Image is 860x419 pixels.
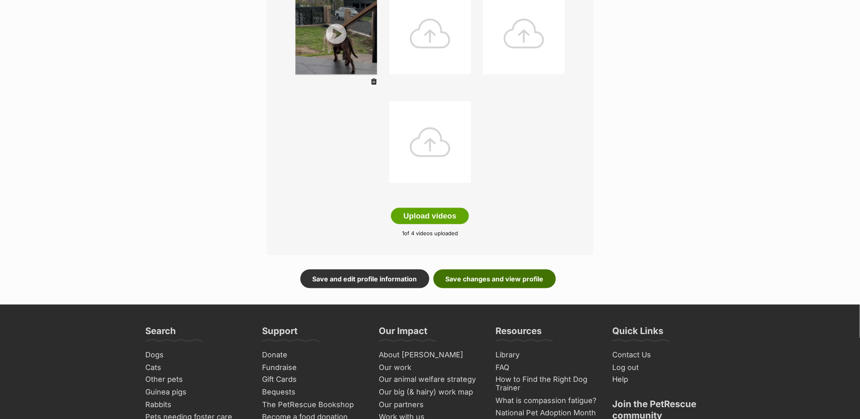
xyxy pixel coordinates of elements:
[259,349,368,361] a: Donate
[259,386,368,399] a: Bequests
[402,230,404,236] span: 1
[493,361,601,374] a: FAQ
[142,399,251,412] a: Rabbits
[376,399,484,412] a: Our partners
[142,349,251,361] a: Dogs
[142,361,251,374] a: Cats
[146,325,176,341] h3: Search
[493,374,601,394] a: How to Find the Right Dog Trainer
[142,386,251,399] a: Guinea pigs
[613,325,664,341] h3: Quick Links
[609,361,718,374] a: Log out
[376,349,484,361] a: About [PERSON_NAME]
[259,399,368,412] a: The PetRescue Bookshop
[376,386,484,399] a: Our big (& hairy) work map
[300,270,429,288] a: Save and edit profile information
[433,270,556,288] a: Save changes and view profile
[259,374,368,386] a: Gift Cards
[609,374,718,386] a: Help
[493,349,601,361] a: Library
[496,325,542,341] h3: Resources
[609,349,718,361] a: Contact Us
[279,230,581,238] p: of 4 videos uploaded
[391,208,469,224] button: Upload videos
[262,325,298,341] h3: Support
[376,374,484,386] a: Our animal welfare strategy
[259,361,368,374] a: Fundraise
[493,395,601,408] a: What is compassion fatigue?
[379,325,428,341] h3: Our Impact
[142,374,251,386] a: Other pets
[376,361,484,374] a: Our work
